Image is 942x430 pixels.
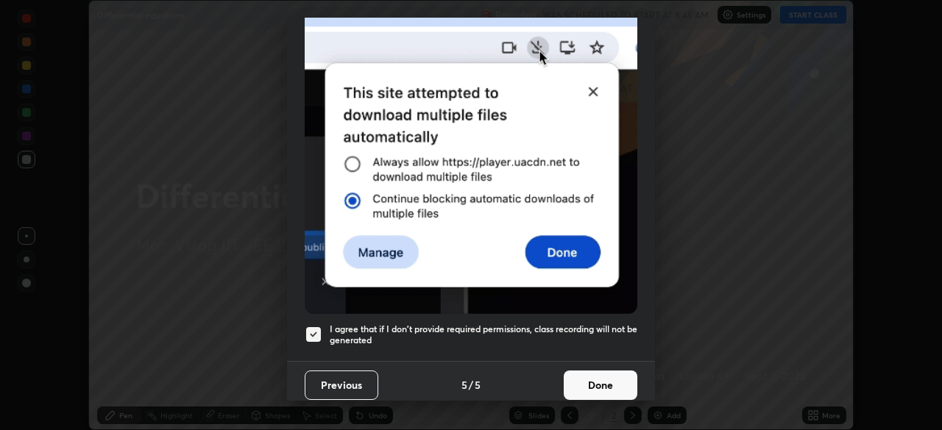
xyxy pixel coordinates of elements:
h4: 5 [461,377,467,393]
h5: I agree that if I don't provide required permissions, class recording will not be generated [330,323,637,346]
h4: / [469,377,473,393]
h4: 5 [475,377,481,393]
button: Done [564,370,637,400]
button: Previous [305,370,378,400]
